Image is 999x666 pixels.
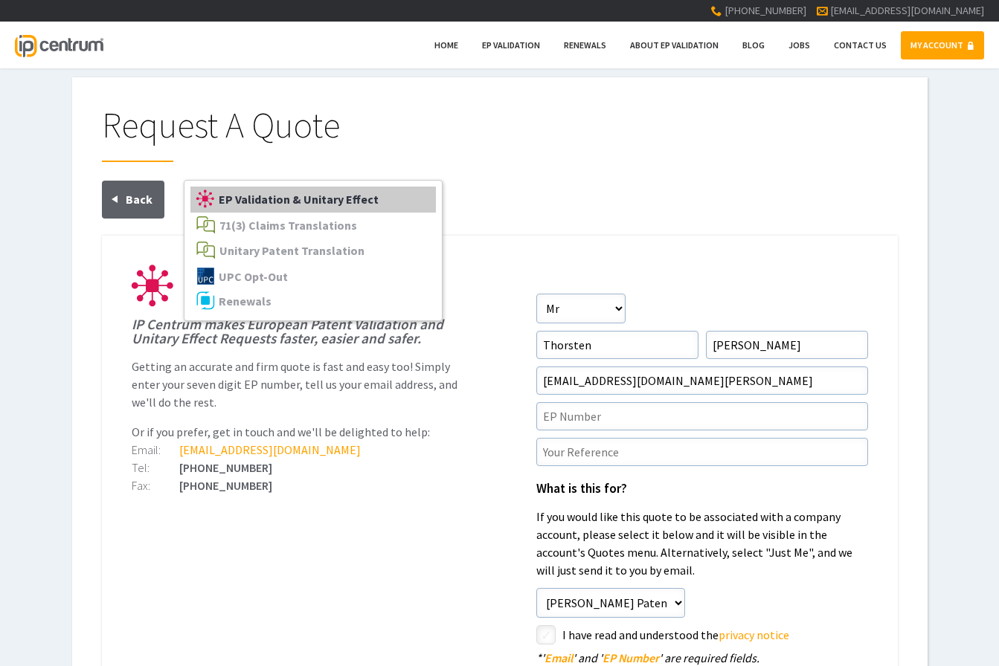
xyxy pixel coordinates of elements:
a: EP Validation [472,31,550,59]
span: Contact Us [834,39,887,51]
a: [EMAIL_ADDRESS][DOMAIN_NAME] [830,4,984,17]
a: About EP Validation [620,31,728,59]
span: Email [545,650,573,665]
span: [PHONE_NUMBER] [725,4,806,17]
span: EP Validation [482,39,540,51]
span: Unitary Patent Translation [219,243,364,258]
a: IP Centrum [15,22,103,68]
p: Or if you prefer, get in touch and we'll be delighted to help: [132,423,463,441]
a: Home [425,31,468,59]
input: First Name [536,331,698,359]
a: [EMAIL_ADDRESS][DOMAIN_NAME] [179,442,361,457]
input: EP Number [536,402,868,430]
span: Home [434,39,458,51]
a: MY ACCOUNT [901,31,984,59]
a: Back [102,181,164,219]
span: Renewals [564,39,606,51]
div: [PHONE_NUMBER] [132,462,463,473]
a: privacy notice [719,627,789,642]
span: EP Validation & Unitary Effect [219,192,379,207]
a: Renewals [190,288,436,314]
span: Back [126,192,152,207]
a: 71(3) Claims Translations [190,213,436,239]
span: Jobs [788,39,810,51]
a: Renewals [554,31,616,59]
span: About EP Validation [630,39,719,51]
a: Unitary Patent Translation [190,238,436,264]
div: Fax: [132,479,179,491]
label: styled-checkbox [536,625,556,644]
input: Email [536,366,868,395]
a: UPC Opt-Out [190,264,436,289]
span: EP Number [603,650,659,665]
span: UPC Opt-Out [219,268,288,283]
span: Blog [742,39,765,51]
a: EP Validation & Unitary Effect [190,187,436,213]
div: ' ' and ' ' are required fields. [536,652,868,664]
p: Getting an accurate and firm quote is fast and easy too! Simply enter your seven digit EP number,... [132,358,463,411]
a: Jobs [779,31,820,59]
div: Tel: [132,462,179,473]
h1: What is this for? [536,482,868,496]
img: upc.svg [197,268,214,285]
h1: Request A Quote [102,107,898,162]
span: 71(3) Claims Translations [219,218,357,233]
label: I have read and understood the [562,625,868,644]
div: Email: [132,444,179,456]
p: If you would like this quote to be associated with a company account, please select it below and ... [536,508,868,579]
a: Blog [733,31,774,59]
input: Your Reference [536,438,868,466]
h1: IP Centrum makes European Patent Validation and Unitary Effect Requests faster, easier and safer. [132,317,463,346]
div: [PHONE_NUMBER] [132,479,463,491]
input: Surname [706,331,868,359]
span: Renewals [219,294,272,308]
a: Contact Us [824,31,896,59]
